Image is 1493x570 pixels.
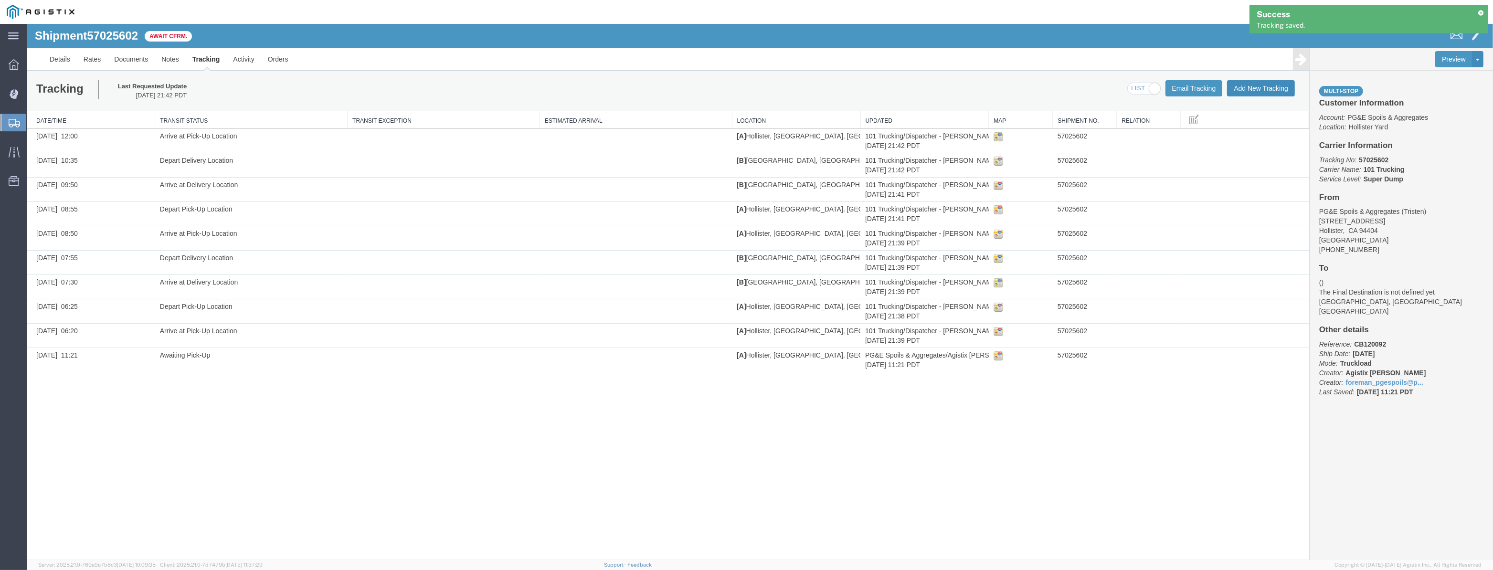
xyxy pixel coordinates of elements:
td: [GEOGRAPHIC_DATA], [GEOGRAPHIC_DATA], [GEOGRAPHIC_DATA] [705,154,834,178]
td: 57025602 [1026,105,1090,129]
td: Hollister, [GEOGRAPHIC_DATA], [GEOGRAPHIC_DATA] [705,105,834,129]
span: Client: 2025.21.0-7d7479b [160,562,263,568]
iframe: FS Legacy Container [27,24,1493,560]
td: 57025602 [1026,202,1090,227]
td: 101 Trucking/Dispatcher - [PERSON_NAME] [DATE] 21:41 PDT [834,154,962,178]
td: 57025602 [1026,300,1090,324]
span: PG&E Spoils & Aggregates [1321,90,1401,97]
b: 101 Trucking [1337,142,1378,149]
td: 57025602 [1026,227,1090,251]
button: Manage table columns [1159,87,1176,105]
img: map_icon.gif [967,278,976,288]
img: map_icon.gif [967,205,976,215]
i: Service Level: [1292,151,1334,159]
a: Orders [234,24,268,47]
span: [DATE] 10:35 [10,133,51,140]
button: Preview [1408,27,1446,43]
td: [GEOGRAPHIC_DATA], [GEOGRAPHIC_DATA], [GEOGRAPHIC_DATA] [705,129,834,154]
span: Copyright © [DATE]-[DATE] Agistix Inc., All Rights Reserved [1334,561,1482,569]
span: Tracking saved. [1257,21,1305,29]
span: [DATE] 07:30 [10,254,51,262]
th: Location: activate to sort column ascending [705,87,834,105]
span: [DATE] 06:25 [10,279,51,286]
span: Last Requested Update [91,58,160,67]
b: [A] [710,327,719,335]
td: 57025602 [1026,178,1090,202]
span: [DATE] 09:50 [10,157,51,165]
i: Account: [1292,90,1318,97]
td: 101 Trucking/Dispatcher - [PERSON_NAME] [DATE] 21:39 PDT [834,251,962,275]
img: map_icon.gif [967,254,976,264]
td: Hollister, [GEOGRAPHIC_DATA], [GEOGRAPHIC_DATA] [705,178,834,202]
address: () The Final Destination is not defined yet [GEOGRAPHIC_DATA], [GEOGRAPHIC_DATA] [1292,254,1457,292]
img: map_icon.gif [967,327,976,337]
th: Relation: activate to sort column ascending [1090,87,1154,105]
b: [B] [710,230,719,238]
b: 57025602 [1332,132,1362,140]
td: Arrive at Delivery Location [128,154,321,178]
th: Transit Status: activate to sort column ascending [128,87,321,105]
b: CB120092 [1327,317,1359,324]
img: map_icon.gif [967,132,976,142]
span: [DATE] 08:50 [10,206,51,213]
span: [GEOGRAPHIC_DATA] [1292,212,1362,220]
td: Awaiting Pick-Up [128,324,321,348]
span: Server: 2025.21.0-769a9a7b8c3 [38,562,156,568]
h4: From [1292,169,1457,179]
img: map_icon.gif [967,181,976,190]
h1: Tracking [10,56,86,75]
td: Depart Pick-Up Location [128,275,321,300]
td: Hollister, [GEOGRAPHIC_DATA], [GEOGRAPHIC_DATA] [705,300,834,324]
span: Success [1257,9,1290,19]
span: [DATE] 07:55 [10,230,51,238]
i: Reference: [1292,317,1325,324]
i: Tracking No: [1292,132,1330,140]
a: Notes [128,24,159,47]
address: PG&E Spoils & Aggregates (Tristen) [STREET_ADDRESS] Hollister, CA 94404 [PHONE_NUMBER] [1292,183,1457,231]
h4: Carrier Information [1292,117,1457,127]
b: Agistix [PERSON_NAME] [1319,345,1399,353]
td: 57025602 [1026,251,1090,275]
b: [A] [710,108,719,116]
img: map_icon.gif [967,303,976,312]
a: Support [604,562,628,568]
a: Rates [50,24,81,47]
i: Carrier Name: [1292,142,1334,149]
th: Map: activate to sort column ascending [962,87,1026,105]
span: [DATE] 12:00 [10,108,51,116]
td: [GEOGRAPHIC_DATA], [GEOGRAPHIC_DATA], [GEOGRAPHIC_DATA] [705,227,834,251]
button: Add New Tracking [1200,56,1268,73]
td: [GEOGRAPHIC_DATA], [GEOGRAPHIC_DATA], [GEOGRAPHIC_DATA] [705,251,834,275]
th: Estimated Arrival: activate to sort column ascending [513,87,705,105]
th: Shipment No.: activate to sort column ascending [1026,87,1090,105]
b: [B] [710,157,719,165]
a: Feedback [627,562,652,568]
img: map_icon.gif [967,230,976,239]
td: Hollister, [GEOGRAPHIC_DATA], [GEOGRAPHIC_DATA] [705,202,834,227]
a: foreman_pgespoils@p... [1319,355,1397,362]
b: [A] [710,279,719,286]
b: [A] [710,206,719,213]
td: Arrive at Pick-Up Location [128,300,321,324]
td: 57025602 [1026,324,1090,348]
td: Depart Delivery Location [128,227,321,251]
a: Multi-stop [1292,64,1336,72]
td: Hollister, [GEOGRAPHIC_DATA], [GEOGRAPHIC_DATA] [705,275,834,300]
span: [DATE] 10:09:35 [117,562,156,568]
span: Multi-stop [1292,62,1336,73]
span: [DATE] 11:37:29 [225,562,263,568]
a: Tracking [159,24,200,47]
h4: Customer Information [1292,75,1457,84]
img: map_icon.gif [967,108,976,117]
i: Creator: [1292,345,1317,353]
a: Documents [81,24,128,47]
i: Location: [1292,99,1320,107]
h4: Other details [1292,302,1457,311]
b: [B] [710,133,719,140]
span: [DATE] 11:21 [10,327,51,335]
i: Ship Date: [1292,326,1324,334]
